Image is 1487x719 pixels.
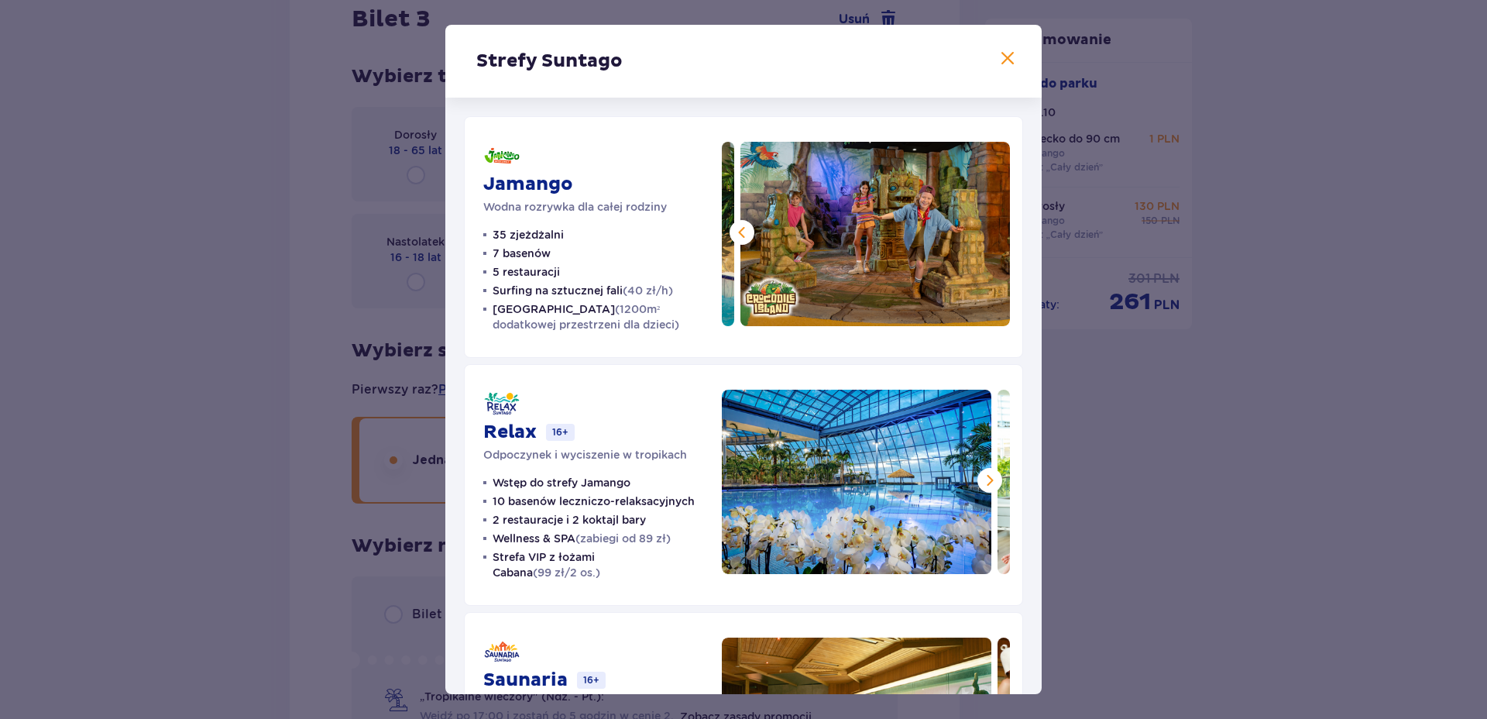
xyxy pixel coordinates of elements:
span: (99 zł/2 os.) [533,566,600,579]
p: Surfing na sztucznej fali [493,283,673,298]
img: Jamango [740,142,1010,326]
p: 7 basenów [493,246,551,261]
p: Relax [483,421,537,444]
span: (zabiegi od 89 zł) [575,532,671,545]
p: Strefa VIP z łożami Cabana [493,549,703,580]
img: Saunaria logo [483,638,520,666]
img: Relax [722,390,991,574]
p: 16+ [577,672,606,689]
p: Odpoczynek i wyciszenie w tropikach [483,447,687,463]
p: 2 restauracje i 2 koktajl bary [493,512,646,528]
p: Strefy Suntago [476,50,623,73]
p: Saunaria [483,669,568,692]
p: 10 basenów leczniczo-relaksacyjnych [493,494,695,509]
p: 16+ [546,424,575,441]
p: [GEOGRAPHIC_DATA] [493,301,703,332]
p: Jamango [483,173,573,196]
img: Jamango logo [483,142,520,170]
p: Wellness & SPA [493,531,671,546]
p: Wstęp do strefy Jamango [493,475,630,490]
p: 35 zjeżdżalni [493,227,564,243]
p: Wodna rozrywka dla całej rodziny [483,199,667,215]
img: Relax logo [483,390,520,418]
p: 5 restauracji [493,264,560,280]
span: (40 zł/h) [623,284,673,297]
